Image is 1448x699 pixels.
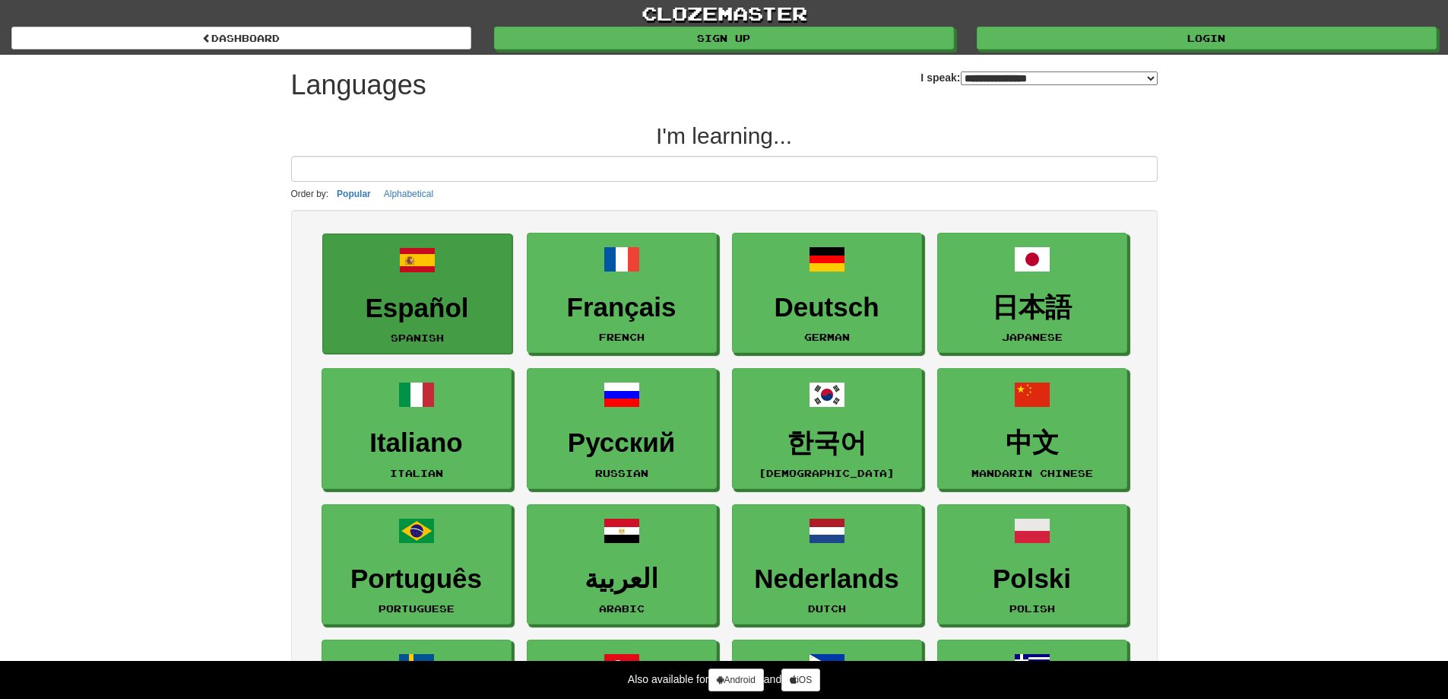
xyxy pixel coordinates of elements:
[527,368,717,489] a: РусскийRussian
[946,428,1119,458] h3: 中文
[322,504,512,625] a: PortuguêsPortuguese
[961,71,1158,85] select: I speak:
[732,233,922,354] a: DeutschGerman
[920,70,1157,85] label: I speak:
[781,669,820,691] a: iOS
[330,428,503,458] h3: Italiano
[977,27,1437,49] a: Login
[732,504,922,625] a: NederlandsDutch
[331,294,504,323] h3: Español
[1009,603,1055,614] small: Polish
[595,468,648,478] small: Russian
[494,27,954,49] a: Sign up
[740,428,914,458] h3: 한국어
[937,368,1127,489] a: 中文Mandarin Chinese
[808,603,846,614] small: Dutch
[740,293,914,322] h3: Deutsch
[732,368,922,489] a: 한국어[DEMOGRAPHIC_DATA]
[11,27,471,49] a: dashboard
[535,293,708,322] h3: Français
[1002,332,1063,342] small: Japanese
[527,233,717,354] a: FrançaisFrench
[599,603,645,614] small: Arabic
[330,564,503,594] h3: Português
[708,669,763,691] a: Android
[291,123,1158,148] h2: I'm learning...
[379,186,438,202] button: Alphabetical
[322,234,512,354] a: EspañolSpanish
[971,468,1093,478] small: Mandarin Chinese
[946,564,1119,594] h3: Polski
[599,332,645,342] small: French
[322,368,512,489] a: ItalianoItalian
[291,70,426,100] h1: Languages
[391,332,444,343] small: Spanish
[527,504,717,625] a: العربيةArabic
[332,186,375,202] button: Popular
[804,332,850,342] small: German
[535,564,708,594] h3: العربية
[759,468,895,478] small: [DEMOGRAPHIC_DATA]
[390,468,443,478] small: Italian
[740,564,914,594] h3: Nederlands
[379,603,455,614] small: Portuguese
[937,233,1127,354] a: 日本語Japanese
[937,504,1127,625] a: PolskiPolish
[535,428,708,458] h3: Русский
[946,293,1119,322] h3: 日本語
[291,189,329,199] small: Order by:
